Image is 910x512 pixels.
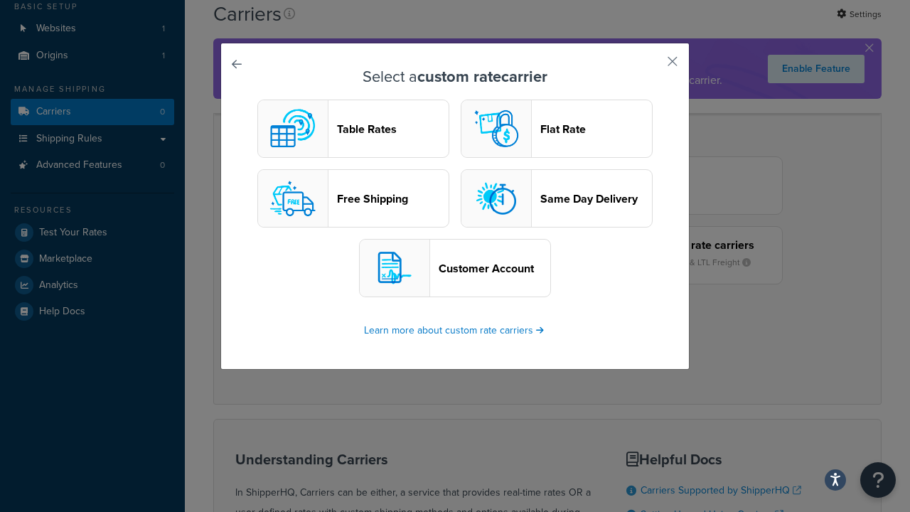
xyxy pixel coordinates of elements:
img: customerAccount logo [366,240,423,297]
img: sameday logo [468,170,525,227]
img: free logo [264,170,321,227]
button: custom logoTable Rates [257,100,449,158]
img: custom logo [264,100,321,157]
header: Flat Rate [540,122,652,136]
header: Same Day Delivery [540,192,652,206]
a: Learn more about custom rate carriers [364,323,546,338]
strong: custom rate carrier [417,65,547,88]
header: Free Shipping [337,192,449,206]
button: flat logoFlat Rate [461,100,653,158]
button: free logoFree Shipping [257,169,449,228]
header: Customer Account [439,262,550,275]
img: flat logo [468,100,525,157]
h3: Select a [257,68,653,85]
button: customerAccount logoCustomer Account [359,239,551,297]
header: Table Rates [337,122,449,136]
button: sameday logoSame Day Delivery [461,169,653,228]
